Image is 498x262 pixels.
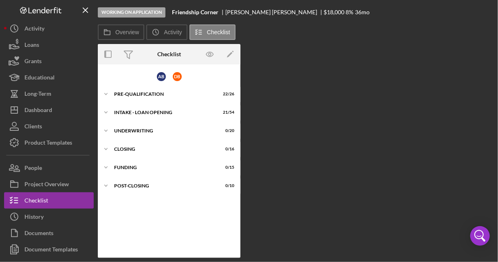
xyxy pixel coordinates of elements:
div: Clients [24,118,42,137]
div: Checklist [24,192,48,211]
div: INTAKE - LOAN OPENING [114,110,214,115]
div: 8 % [346,9,354,15]
div: 0 / 20 [220,128,234,133]
div: Checklist [157,51,181,57]
div: Working on Application [98,7,165,18]
div: 0 / 10 [220,183,234,188]
div: Long-Term [24,86,51,104]
div: Grants [24,53,42,71]
div: CLOSING [114,147,214,152]
button: Checklist [4,192,94,209]
span: $18,000 [324,9,345,15]
div: [PERSON_NAME] [PERSON_NAME] [225,9,324,15]
div: Product Templates [24,134,72,153]
div: POST-CLOSING [114,183,214,188]
div: Document Templates [24,241,78,260]
b: Friendship Corner [172,9,218,15]
div: History [24,209,44,227]
button: History [4,209,94,225]
div: UNDERWRITING [114,128,214,133]
button: Dashboard [4,102,94,118]
button: Product Templates [4,134,94,151]
div: D B [173,72,182,81]
button: Overview [98,24,144,40]
div: Educational [24,69,55,88]
button: Clients [4,118,94,134]
button: Project Overview [4,176,94,192]
div: A B [157,72,166,81]
div: Documents [24,225,53,243]
button: Grants [4,53,94,69]
div: Loans [24,37,39,55]
button: People [4,160,94,176]
div: Project Overview [24,176,69,194]
button: Activity [146,24,187,40]
div: 0 / 15 [220,165,234,170]
div: Activity [24,20,44,39]
label: Checklist [207,29,230,35]
div: Pre-Qualification [114,92,214,97]
button: Checklist [190,24,236,40]
button: Documents [4,225,94,241]
div: Funding [114,165,214,170]
button: Long-Term [4,86,94,102]
div: 21 / 54 [220,110,234,115]
div: People [24,160,42,178]
div: 22 / 26 [220,92,234,97]
div: Open Intercom Messenger [470,226,490,246]
button: Educational [4,69,94,86]
button: Loans [4,37,94,53]
button: Activity [4,20,94,37]
div: 0 / 16 [220,147,234,152]
button: Document Templates [4,241,94,258]
label: Activity [164,29,182,35]
div: 36 mo [355,9,370,15]
div: Dashboard [24,102,52,120]
label: Overview [115,29,139,35]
